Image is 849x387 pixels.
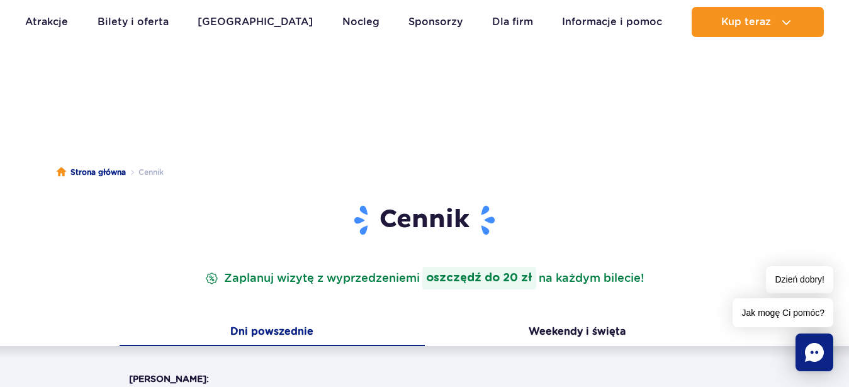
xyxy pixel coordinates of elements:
[492,7,533,37] a: Dla firm
[120,320,425,346] button: Dni powszednie
[126,166,164,179] li: Cennik
[766,266,833,293] span: Dzień dobry!
[796,334,833,371] div: Chat
[129,374,209,384] strong: [PERSON_NAME]:
[342,7,380,37] a: Nocleg
[25,7,68,37] a: Atrakcje
[733,298,833,327] span: Jak mogę Ci pomóc?
[203,267,646,289] p: Zaplanuj wizytę z wyprzedzeniem na każdym bilecie!
[692,7,824,37] button: Kup teraz
[408,7,463,37] a: Sponsorzy
[721,16,771,28] span: Kup teraz
[562,7,662,37] a: Informacje i pomoc
[57,166,126,179] a: Strona główna
[129,204,721,237] h1: Cennik
[422,267,536,289] strong: oszczędź do 20 zł
[98,7,169,37] a: Bilety i oferta
[198,7,313,37] a: [GEOGRAPHIC_DATA]
[425,320,730,346] button: Weekendy i święta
